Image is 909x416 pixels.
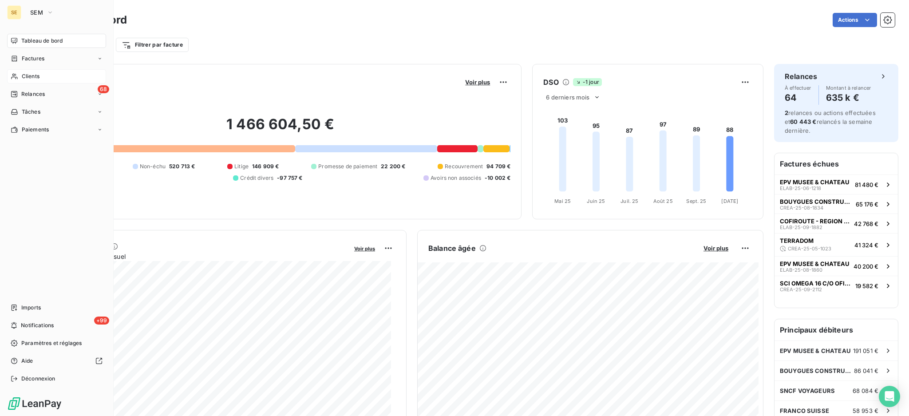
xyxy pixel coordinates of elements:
[722,198,739,204] tspan: [DATE]
[21,339,82,347] span: Paramètres et réglages
[21,304,41,312] span: Imports
[826,91,871,105] h4: 635 k €
[833,13,877,27] button: Actions
[780,186,821,191] span: ELAB-25-06-1218
[775,153,898,174] h6: Factures échues
[780,198,852,205] span: BOUYGUES CONSTRUCTION IDF GUYANCOUR
[7,354,106,368] a: Aide
[854,263,878,270] span: 40 200 €
[445,162,483,170] span: Recouvrement
[780,260,850,267] span: EPV MUSEE & CHATEAU
[21,375,55,383] span: Déconnexion
[21,357,33,365] span: Aide
[780,280,852,287] span: SCI OMEGA 16 C/O OFI-INVEST
[785,85,811,91] span: À effectuer
[701,244,731,252] button: Voir plus
[277,174,302,182] span: -97 757 €
[22,108,40,116] span: Tâches
[855,282,878,289] span: 19 582 €
[252,162,279,170] span: 146 909 €
[775,233,898,256] button: TERRADOMCREA-25-05-102341 324 €
[780,287,822,292] span: CREA-25-09-2112
[785,109,788,116] span: 2
[22,126,49,134] span: Paiements
[621,198,639,204] tspan: Juil. 25
[780,407,829,414] span: FRANCO SUISSE
[555,198,571,204] tspan: Mai 25
[431,174,481,182] span: Avoirs non associés
[775,276,898,295] button: SCI OMEGA 16 C/O OFI-INVESTCREA-25-09-211219 582 €
[785,71,817,82] h6: Relances
[703,245,728,252] span: Voir plus
[169,162,195,170] span: 520 713 €
[140,162,166,170] span: Non-échu
[780,347,851,354] span: EPV MUSEE & CHATEAU
[775,174,898,194] button: EPV MUSEE & CHATEAUELAB-25-06-121881 480 €
[775,214,898,233] button: COFIROUTE - REGION IDF (VINCI)ELAB-25-09-188242 768 €
[855,181,878,188] span: 81 480 €
[854,220,878,227] span: 42 768 €
[780,205,823,210] span: CREA-25-08-1834
[21,37,63,45] span: Tableau de bord
[543,77,558,87] h6: DSO
[486,162,510,170] span: 94 709 €
[22,55,44,63] span: Factures
[465,79,490,86] span: Voir plus
[234,162,249,170] span: Litige
[790,118,816,125] span: 60 443 €
[587,198,605,204] tspan: Juin 25
[853,407,878,414] span: 58 953 €
[854,242,878,249] span: 41 324 €
[116,38,189,52] button: Filtrer par facture
[775,194,898,214] button: BOUYGUES CONSTRUCTION IDF GUYANCOURCREA-25-08-183465 176 €
[775,319,898,341] h6: Principaux débiteurs
[780,237,814,244] span: TERRADOM
[30,9,43,16] span: SEM
[785,109,876,134] span: relances ou actions effectuées et relancés la semaine dernière.
[7,396,62,411] img: Logo LeanPay
[879,386,900,407] div: Open Intercom Messenger
[853,387,878,394] span: 68 084 €
[785,91,811,105] h4: 64
[50,115,510,142] h2: 1 466 604,50 €
[98,85,109,93] span: 68
[485,174,510,182] span: -10 002 €
[546,94,589,101] span: 6 derniers mois
[780,218,850,225] span: COFIROUTE - REGION IDF (VINCI)
[21,321,54,329] span: Notifications
[780,267,822,273] span: ELAB-25-08-1860
[653,198,673,204] tspan: Août 25
[780,225,822,230] span: ELAB-25-09-1882
[94,317,109,325] span: +99
[7,5,21,20] div: SE
[352,244,378,252] button: Voir plus
[573,78,602,86] span: -1 jour
[354,246,375,252] span: Voir plus
[856,201,878,208] span: 65 176 €
[780,178,850,186] span: EPV MUSEE & CHATEAU
[775,256,898,276] button: EPV MUSEE & CHATEAUELAB-25-08-186040 200 €
[21,90,45,98] span: Relances
[853,347,878,354] span: 191 051 €
[780,367,854,374] span: BOUYGUES CONSTRUCTION IDF GUYANCOUR
[318,162,377,170] span: Promesse de paiement
[854,367,878,374] span: 86 041 €
[50,252,348,261] span: Chiffre d'affaires mensuel
[22,72,40,80] span: Clients
[462,78,493,86] button: Voir plus
[826,85,871,91] span: Montant à relancer
[240,174,273,182] span: Crédit divers
[788,246,831,251] span: CREA-25-05-1023
[381,162,405,170] span: 22 200 €
[428,243,476,254] h6: Balance âgée
[780,387,835,394] span: SNCF VOYAGEURS
[687,198,707,204] tspan: Sept. 25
